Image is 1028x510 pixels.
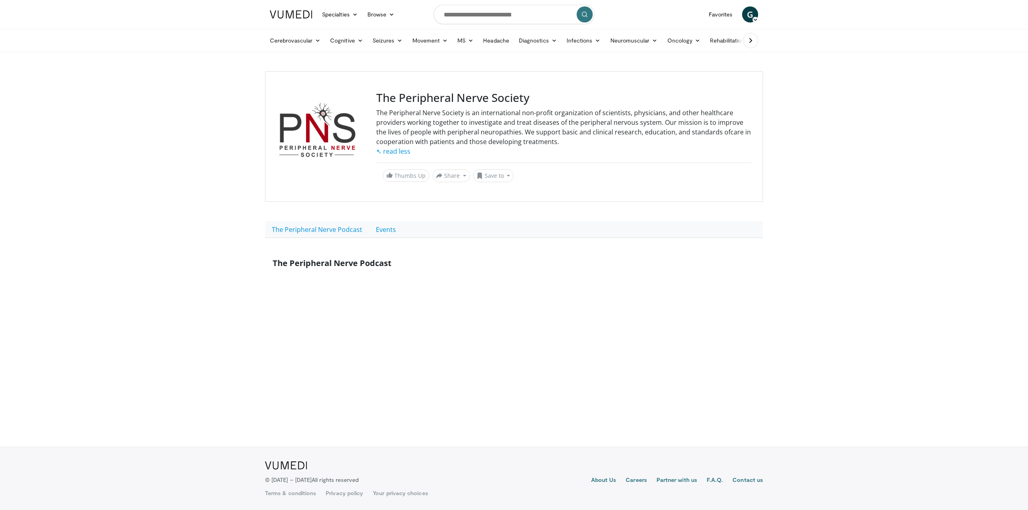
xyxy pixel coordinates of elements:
[376,91,751,105] h3: The Peripheral Nerve Society
[591,476,616,486] a: About Us
[265,489,316,497] a: Terms & conditions
[626,476,647,486] a: Careers
[562,33,606,49] a: Infections
[453,33,478,49] a: MS
[312,476,359,483] span: All rights reserved
[265,476,359,484] p: © [DATE] – [DATE]
[432,169,470,182] button: Share
[408,33,453,49] a: Movement
[732,476,763,486] a: Contact us
[376,147,410,156] a: ↖ read less
[270,10,312,18] img: VuMedi Logo
[376,108,751,156] div: The Peripheral Nerve Society is an international non-profit organization of scientists, physician...
[663,33,706,49] a: Oncology
[473,169,514,182] button: Save to
[265,33,325,49] a: Cerebrovascular
[434,5,594,24] input: Search topics, interventions
[606,33,663,49] a: Neuromuscular
[273,258,392,268] span: The Peripheral Nerve Podcast
[368,33,408,49] a: Seizures
[704,6,737,22] a: Favorites
[707,476,723,486] a: F.A.Q.
[657,476,697,486] a: Partner with us
[363,6,400,22] a: Browse
[383,169,429,182] a: Thumbs Up
[369,221,403,238] a: Events
[742,6,758,22] a: G
[373,489,428,497] a: Your privacy choices
[325,33,368,49] a: Cognitive
[265,221,369,238] a: The Peripheral Nerve Podcast
[265,461,307,469] img: VuMedi Logo
[478,33,514,49] a: Headache
[317,6,363,22] a: Specialties
[705,33,749,49] a: Rehabilitation
[376,128,751,156] span: care in cooperation with patients and those developing treatments.
[514,33,562,49] a: Diagnostics
[326,489,363,497] a: Privacy policy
